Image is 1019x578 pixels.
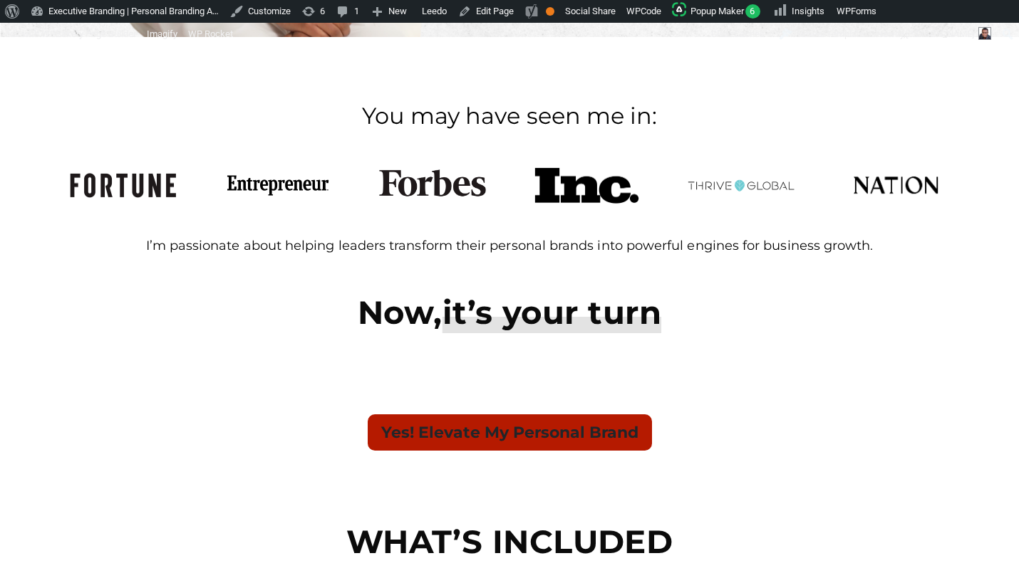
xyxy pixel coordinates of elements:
[871,23,997,46] a: Howdy,
[142,23,183,46] a: Imagify
[792,6,824,16] span: Insights
[224,165,331,206] img: personal branding power hour entrepreneur logo
[546,7,554,16] div: OK
[57,522,962,562] h2: WHAT’S INCLUDED
[745,4,760,19] span: 6
[368,414,652,451] button: Yes! Elevate My Personal Brand
[443,293,661,332] span: it’s your turn
[70,173,177,199] img: personal branding power hour fortune logo
[57,236,962,257] p: I’m passionate about helping leaders transform their personal brands into powerful engines for bu...
[533,167,640,205] img: personal branding power hour Inc logo
[57,293,962,332] h2: Now,
[906,28,974,39] span: [PERSON_NAME]
[57,98,962,135] p: You may have seen me in:
[797,23,864,46] span: Reveal Template
[688,168,795,204] img: personal branding power hour thrive global logo
[183,23,239,46] a: WP Rocket
[704,23,772,46] div: Clear Caches
[379,160,486,211] img: personal branding power hour Forbes logo
[842,165,949,206] img: personal branding power hour nation logo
